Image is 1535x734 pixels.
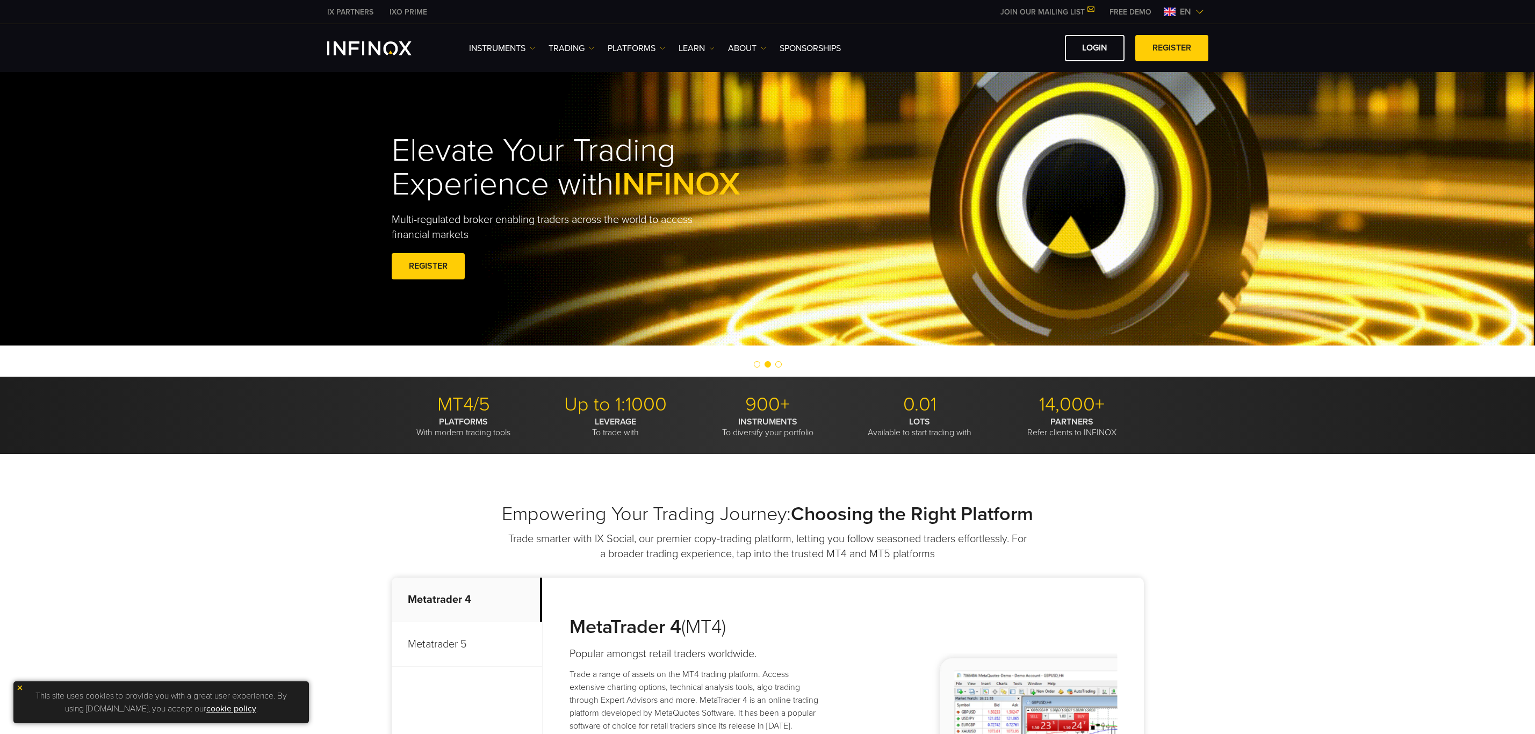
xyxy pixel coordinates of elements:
p: Available to start trading with [848,416,992,438]
a: INFINOX Logo [327,41,437,55]
strong: LOTS [909,416,930,427]
a: INFINOX [319,6,381,18]
p: To trade with [544,416,688,438]
h4: Popular amongst retail traders worldwide. [570,646,826,661]
span: Go to slide 2 [765,361,771,368]
h3: (MT4) [570,615,826,639]
h1: Elevate Your Trading Experience with [392,134,790,202]
img: yellow close icon [16,684,24,692]
a: REGISTER [1135,35,1208,61]
strong: INSTRUMENTS [738,416,797,427]
a: REGISTER [392,253,465,279]
p: Multi-regulated broker enabling traders across the world to access financial markets [392,212,711,242]
a: SPONSORSHIPS [780,42,841,55]
span: en [1176,5,1195,18]
p: Trade a range of assets on the MT4 trading platform. Access extensive charting options, technical... [570,668,826,732]
strong: Choosing the Right Platform [791,502,1033,526]
p: 0.01 [848,393,992,416]
p: To diversify your portfolio [696,416,840,438]
strong: PLATFORMS [439,416,488,427]
a: PLATFORMS [608,42,665,55]
span: INFINOX [614,165,740,204]
p: 900+ [696,393,840,416]
a: INFINOX [381,6,435,18]
span: Go to slide 3 [775,361,782,368]
a: INFINOX MENU [1101,6,1159,18]
a: JOIN OUR MAILING LIST [992,8,1101,17]
a: Instruments [469,42,535,55]
a: Learn [679,42,715,55]
p: Trade smarter with IX Social, our premier copy-trading platform, letting you follow seasoned trad... [507,531,1028,562]
a: ABOUT [728,42,766,55]
p: MT4/5 [392,393,536,416]
a: cookie policy [206,703,256,714]
p: Refer clients to INFINOX [1000,416,1144,438]
a: LOGIN [1065,35,1125,61]
p: This site uses cookies to provide you with a great user experience. By using [DOMAIN_NAME], you a... [19,687,304,718]
p: Metatrader 5 [392,622,542,667]
strong: MetaTrader 4 [570,615,681,638]
p: 14,000+ [1000,393,1144,416]
strong: LEVERAGE [595,416,636,427]
p: Up to 1:1000 [544,393,688,416]
span: Go to slide 1 [754,361,760,368]
p: Metatrader 4 [392,578,542,622]
p: With modern trading tools [392,416,536,438]
h2: Empowering Your Trading Journey: [392,502,1144,526]
a: TRADING [549,42,594,55]
strong: PARTNERS [1050,416,1093,427]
